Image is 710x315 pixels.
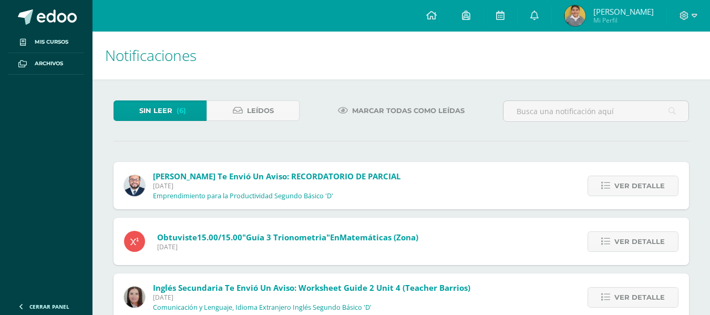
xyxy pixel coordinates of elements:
[352,101,465,120] span: Marcar todas como leídas
[207,100,300,121] a: Leídos
[197,232,242,242] span: 15.00/15.00
[177,101,186,120] span: (6)
[614,288,665,307] span: Ver detalle
[105,45,197,65] span: Notificaciones
[242,232,330,242] span: "Guía 3 Trionometria"
[153,171,400,181] span: [PERSON_NAME] te envió un aviso: RECORDATORIO DE PARCIAL
[564,5,585,26] img: 6658efd565f3e63612ddf9fb0e50e572.png
[325,100,478,121] a: Marcar todas como leídas
[153,303,372,312] p: Comunicación y Lenguaje, Idioma Extranjero Inglés Segundo Básico 'D'
[29,303,69,310] span: Cerrar panel
[614,232,665,251] span: Ver detalle
[35,38,68,46] span: Mis cursos
[35,59,63,68] span: Archivos
[593,16,654,25] span: Mi Perfil
[247,101,274,120] span: Leídos
[157,232,418,242] span: Obtuviste en
[124,175,145,196] img: eaa624bfc361f5d4e8a554d75d1a3cf6.png
[593,6,654,17] span: [PERSON_NAME]
[614,176,665,196] span: Ver detalle
[114,100,207,121] a: Sin leer(6)
[153,282,470,293] span: Inglés Secundaria te envió un aviso: Worksheet Guide 2 Unit 4 (Teacher Barrios)
[139,101,172,120] span: Sin leer
[8,53,84,75] a: Archivos
[153,293,470,302] span: [DATE]
[153,192,333,200] p: Emprendimiento para la Productividad Segundo Básico 'D'
[157,242,418,251] span: [DATE]
[503,101,688,121] input: Busca una notificación aquí
[124,287,145,308] img: 8af0450cf43d44e38c4a1497329761f3.png
[339,232,418,242] span: Matemáticas (Zona)
[8,32,84,53] a: Mis cursos
[153,181,400,190] span: [DATE]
